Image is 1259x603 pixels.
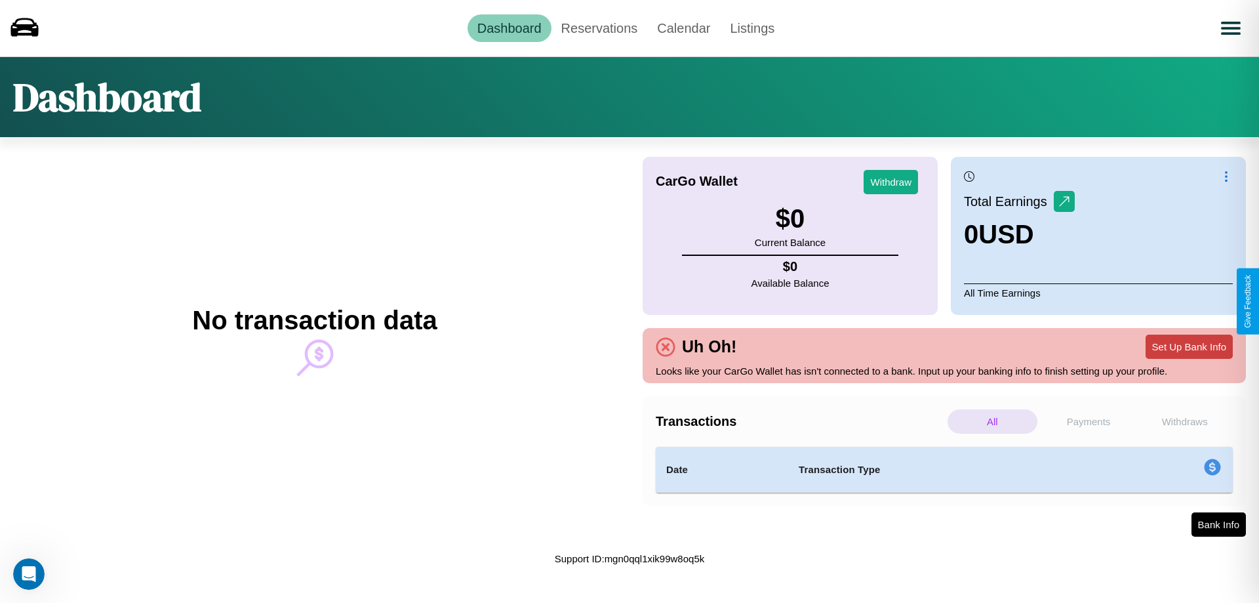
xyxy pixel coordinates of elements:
[468,14,551,42] a: Dashboard
[656,414,944,429] h4: Transactions
[964,283,1233,302] p: All Time Earnings
[751,274,829,292] p: Available Balance
[751,259,829,274] h4: $ 0
[13,70,201,124] h1: Dashboard
[964,220,1075,249] h3: 0 USD
[551,14,648,42] a: Reservations
[1191,512,1246,537] button: Bank Info
[755,234,826,251] p: Current Balance
[755,204,826,234] h3: $ 0
[647,14,720,42] a: Calendar
[1140,409,1229,434] p: Withdraws
[656,174,738,189] h4: CarGo Wallet
[13,558,45,590] iframe: Intercom live chat
[1146,335,1233,359] button: Set Up Bank Info
[948,409,1037,434] p: All
[656,447,1233,493] table: simple table
[1243,275,1252,328] div: Give Feedback
[192,306,437,335] h2: No transaction data
[666,462,778,478] h4: Date
[656,362,1233,380] p: Looks like your CarGo Wallet has isn't connected to a bank. Input up your banking info to finish ...
[1212,10,1249,47] button: Open menu
[864,170,918,194] button: Withdraw
[720,14,784,42] a: Listings
[675,337,743,356] h4: Uh Oh!
[1044,409,1134,434] p: Payments
[964,190,1054,213] p: Total Earnings
[799,462,1096,478] h4: Transaction Type
[555,550,704,568] p: Support ID: mgn0qql1xik99w8oq5k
